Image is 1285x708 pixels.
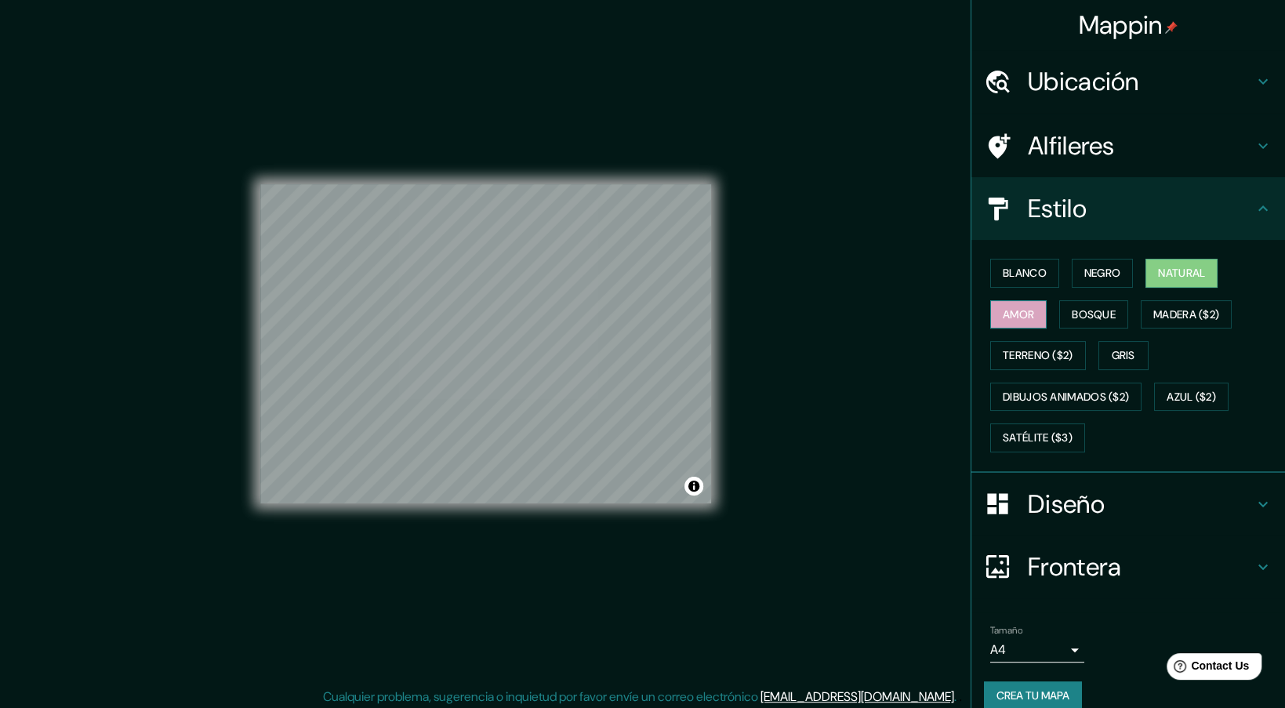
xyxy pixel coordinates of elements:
[760,688,954,705] a: [EMAIL_ADDRESS][DOMAIN_NAME]
[971,50,1285,113] div: Ubicación
[1028,130,1254,162] h4: Alfileres
[956,688,959,706] div: .
[990,637,1084,663] div: A4
[1165,21,1178,34] img: pin-icon.png
[323,688,956,706] p: Cualquier problema, sugerencia o inquietud por favor envíe un correo electrónico .
[959,688,962,706] div: .
[1059,300,1128,329] button: Bosque
[260,184,711,503] canvas: Map
[990,259,1059,288] button: Blanco
[971,114,1285,177] div: Alfileres
[1145,647,1268,691] iframe: Help widget launcher
[990,383,1142,412] button: Dibujos animados ($2)
[1028,488,1254,520] h4: Diseño
[1028,193,1254,224] h4: Estilo
[971,536,1285,598] div: Frontera
[1028,66,1254,97] h4: Ubicación
[971,177,1285,240] div: Estilo
[684,477,703,496] button: Toggle attribution
[1079,9,1178,41] h4: Mappin
[990,623,1022,637] label: Tamaño
[1141,300,1232,329] button: Madera ($2)
[1098,341,1149,370] button: Gris
[1028,551,1254,583] h4: Frontera
[1145,259,1218,288] button: Natural
[971,473,1285,536] div: Diseño
[1154,383,1229,412] button: Azul ($2)
[990,341,1086,370] button: Terreno ($2)
[1072,259,1134,288] button: Negro
[990,300,1047,329] button: Amor
[990,423,1085,452] button: Satélite ($3)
